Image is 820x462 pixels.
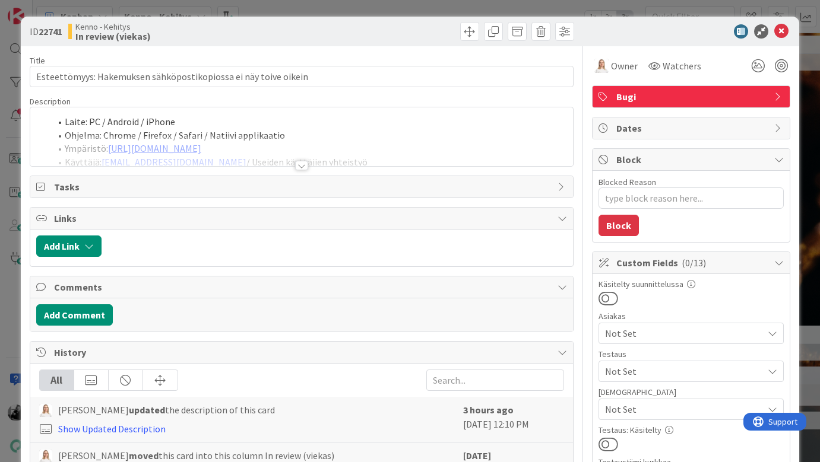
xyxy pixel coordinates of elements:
[36,304,113,326] button: Add Comment
[605,326,763,340] span: Not Set
[54,180,552,194] span: Tasks
[663,59,701,73] span: Watchers
[25,2,54,16] span: Support
[599,312,784,320] div: Asiakas
[605,364,763,378] span: Not Set
[50,129,568,142] li: Ohjelma: Chrome / Firefox / Safari / Natiivi applikaatio
[599,215,639,236] button: Block
[30,55,45,66] label: Title
[75,31,151,41] b: In review (viekas)
[599,177,656,187] label: Blocked Reason
[463,403,564,436] div: [DATE] 12:10 PM
[50,115,568,129] li: Laite: PC / Android / iPhone
[611,59,638,73] span: Owner
[463,450,491,461] b: [DATE]
[594,59,609,73] img: SL
[58,423,166,435] a: Show Updated Description
[426,369,564,391] input: Search...
[599,280,784,288] div: Käsitelty suunnittelussa
[682,257,706,269] span: ( 0/13 )
[616,90,768,104] span: Bugi
[605,402,763,416] span: Not Set
[616,152,768,167] span: Block
[75,22,151,31] span: Kenno - Kehitys
[30,66,574,87] input: type card name here...
[129,404,165,416] b: updated
[30,96,71,107] span: Description
[616,121,768,135] span: Dates
[40,370,74,390] div: All
[54,211,552,225] span: Links
[599,350,784,358] div: Testaus
[54,345,552,359] span: History
[463,404,514,416] b: 3 hours ago
[599,426,784,434] div: Testaus: Käsitelty
[616,256,768,270] span: Custom Fields
[36,235,102,257] button: Add Link
[129,450,159,461] b: moved
[39,26,62,37] b: 22741
[30,24,62,39] span: ID
[599,388,784,396] div: [DEMOGRAPHIC_DATA]
[58,403,275,417] span: [PERSON_NAME] the description of this card
[54,280,552,294] span: Comments
[39,404,52,417] img: SL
